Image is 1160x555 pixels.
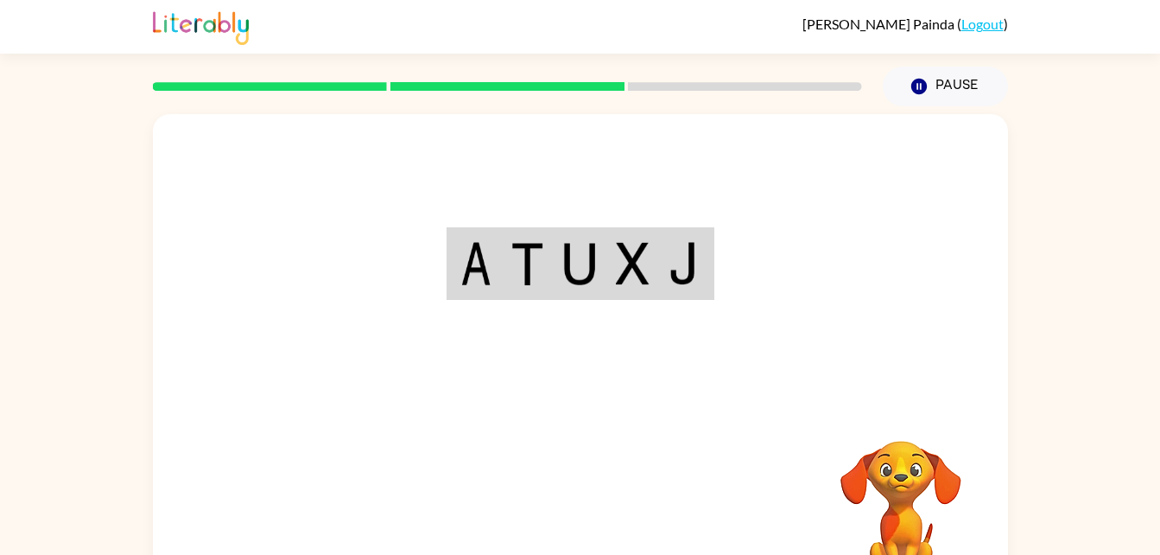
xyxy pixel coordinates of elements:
img: u [563,242,596,285]
img: x [616,242,649,285]
button: Pause [883,67,1008,106]
img: j [669,242,700,285]
a: Logout [961,16,1004,32]
img: a [460,242,491,285]
span: [PERSON_NAME] Painda [802,16,957,32]
img: t [510,242,543,285]
div: ( ) [802,16,1008,32]
img: Literably [153,7,249,45]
